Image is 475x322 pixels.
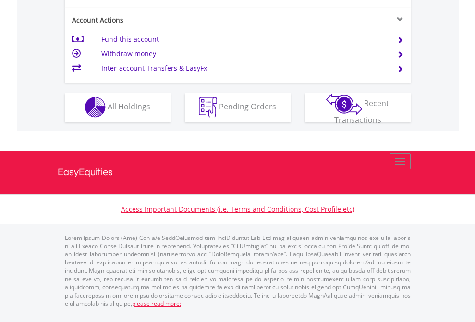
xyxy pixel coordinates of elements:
[219,101,276,112] span: Pending Orders
[101,61,385,75] td: Inter-account Transfers & EasyFx
[101,32,385,47] td: Fund this account
[85,97,106,118] img: holdings-wht.png
[305,93,411,122] button: Recent Transactions
[65,93,171,122] button: All Holdings
[108,101,150,112] span: All Holdings
[334,98,390,125] span: Recent Transactions
[65,15,238,25] div: Account Actions
[121,204,354,214] a: Access Important Documents (i.e. Terms and Conditions, Cost Profile etc)
[326,94,362,115] img: transactions-zar-wht.png
[199,97,217,118] img: pending_instructions-wht.png
[58,151,418,194] a: EasyEquities
[185,93,291,122] button: Pending Orders
[65,234,411,308] p: Lorem Ipsum Dolors (Ame) Con a/e SeddOeiusmod tem InciDiduntut Lab Etd mag aliquaen admin veniamq...
[101,47,385,61] td: Withdraw money
[132,299,181,308] a: please read more:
